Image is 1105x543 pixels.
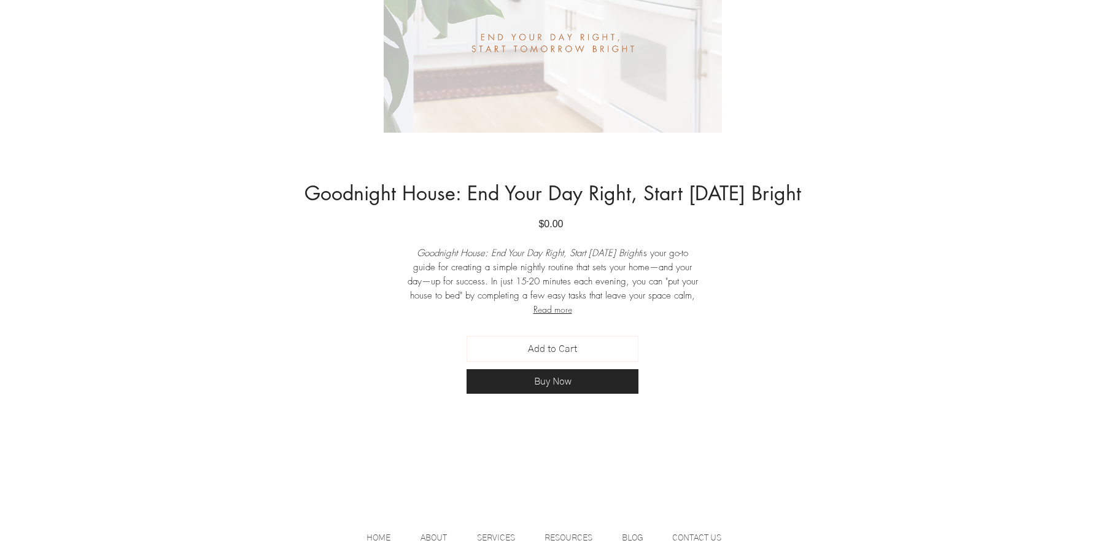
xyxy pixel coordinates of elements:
[534,375,572,388] span: Buy Now
[405,303,700,316] button: Read more
[528,342,577,356] span: Add to Cart
[467,336,638,362] button: Add to Cart
[467,369,638,394] button: Buy Now
[417,247,641,259] em: Goodnight House: End Your Day Right, Start [DATE] Bright
[264,182,841,205] h1: Goodnight House: End Your Day Right, Start [DATE] Bright
[538,219,563,229] span: $0.00
[405,246,700,345] p: is your go-to guide for creating a simple nightly routine that sets your home—and your day—up for...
